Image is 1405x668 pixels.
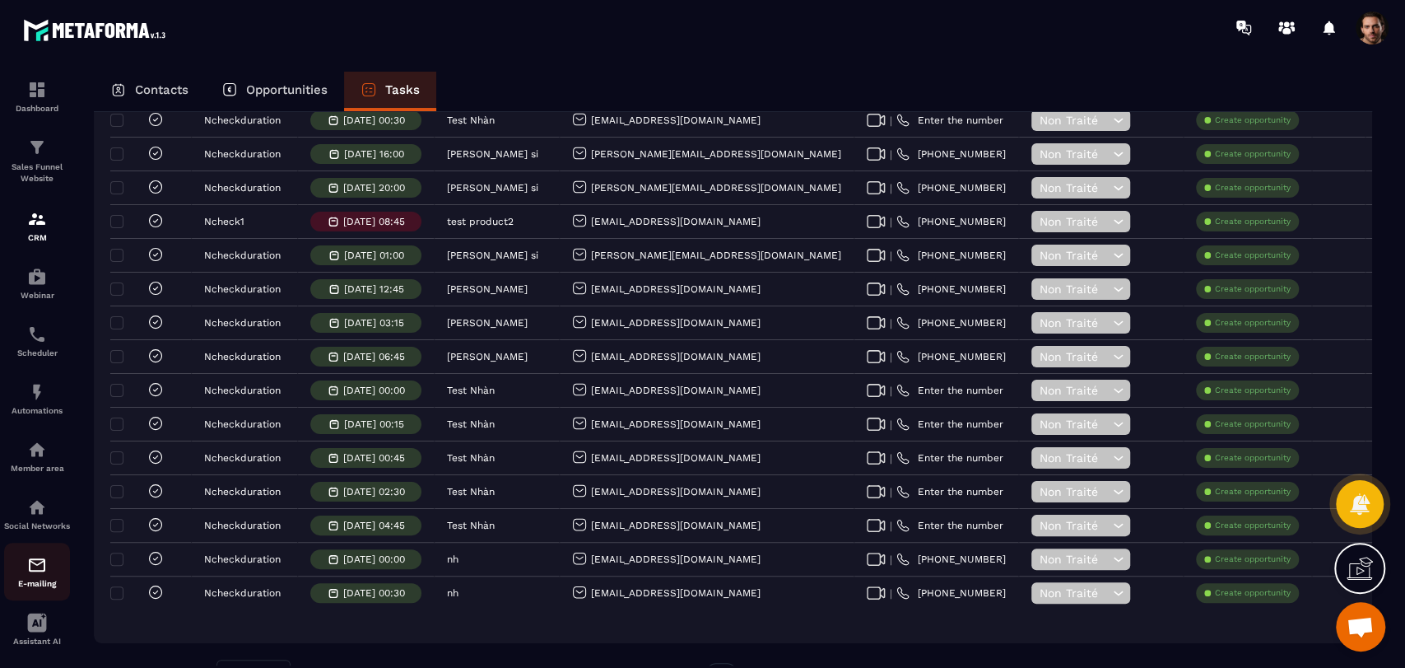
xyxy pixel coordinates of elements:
p: Test Nhàn [447,452,495,464]
p: [DATE] 00:00 [343,385,405,396]
span: | [890,114,892,127]
p: Create opportunity [1215,452,1291,464]
a: [PHONE_NUMBER] [896,181,1006,194]
span: | [890,317,892,329]
p: Test Nhàn [447,114,495,126]
span: | [890,283,892,296]
p: [PERSON_NAME] si [447,250,538,261]
p: [PERSON_NAME] si [447,182,538,194]
p: nh [447,587,458,599]
img: social-network [27,497,47,517]
a: [PHONE_NUMBER] [896,147,1006,161]
p: [PERSON_NAME] [447,351,528,362]
p: Create opportunity [1215,351,1291,362]
span: Non Traité [1040,553,1109,566]
p: Create opportunity [1215,587,1291,599]
a: formationformationDashboard [4,68,70,125]
a: [PHONE_NUMBER] [896,316,1006,329]
img: formation [27,80,47,100]
p: Ncheckduration [204,385,281,396]
p: test product2 [447,216,514,227]
img: automations [27,267,47,287]
a: [PHONE_NUMBER] [896,215,1006,228]
span: Non Traité [1040,384,1109,397]
p: Ncheckduration [204,554,281,565]
a: [PHONE_NUMBER] [896,553,1006,566]
img: logo [23,15,171,45]
p: Create opportunity [1215,554,1291,565]
a: Opportunities [205,72,344,111]
p: [DATE] 00:45 [343,452,405,464]
p: [DATE] 03:15 [344,317,404,329]
p: Sales Funnel Website [4,161,70,185]
span: Non Traité [1040,316,1109,329]
img: email [27,555,47,575]
p: [PERSON_NAME] [447,283,528,295]
span: | [890,554,892,566]
p: nh [447,554,458,565]
a: Tasks [344,72,436,111]
p: Assistant AI [4,637,70,646]
span: Non Traité [1040,586,1109,600]
p: [DATE] 00:15 [344,418,404,430]
span: | [890,351,892,363]
p: Webinar [4,291,70,300]
span: | [890,418,892,431]
a: automationsautomationsAutomations [4,370,70,427]
p: Ncheckduration [204,148,281,160]
span: Non Traité [1040,519,1109,532]
a: [PHONE_NUMBER] [896,586,1006,600]
img: scheduler [27,325,47,344]
p: [DATE] 00:30 [343,114,405,126]
a: [PHONE_NUMBER] [896,249,1006,262]
span: | [890,452,892,465]
p: Create opportunity [1215,216,1291,227]
span: Non Traité [1040,485,1109,498]
p: Ncheckduration [204,114,281,126]
p: [DATE] 08:45 [343,216,405,227]
span: | [890,385,892,397]
span: Non Traité [1040,249,1109,262]
p: [DATE] 00:00 [343,554,405,565]
span: Non Traité [1040,147,1109,161]
p: [DATE] 02:30 [343,486,405,497]
a: [PHONE_NUMBER] [896,283,1006,296]
p: [PERSON_NAME] [447,317,528,329]
p: CRM [4,233,70,242]
p: Test Nhàn [447,418,495,430]
p: Member area [4,464,70,473]
span: Non Traité [1040,114,1109,127]
a: automationsautomationsMember area [4,427,70,485]
p: [DATE] 12:45 [344,283,404,295]
p: Create opportunity [1215,283,1291,295]
a: social-networksocial-networkSocial Networks [4,485,70,543]
p: Ncheck1 [204,216,244,227]
p: Create opportunity [1215,250,1291,261]
a: automationsautomationsWebinar [4,255,70,312]
p: Contacts [135,82,188,97]
p: [DATE] 16:00 [344,148,404,160]
span: | [890,250,892,262]
a: Assistant AI [4,600,70,658]
p: Ncheckduration [204,317,281,329]
p: Test Nhàn [447,385,495,396]
span: Non Traité [1040,283,1109,296]
p: [DATE] 20:00 [343,182,405,194]
a: [PHONE_NUMBER] [896,350,1006,363]
p: Create opportunity [1215,317,1291,329]
p: Create opportunity [1215,182,1291,194]
p: Create opportunity [1215,486,1291,497]
img: automations [27,382,47,402]
p: Ncheckduration [204,283,281,295]
span: Non Traité [1040,350,1109,363]
p: Ncheckduration [204,182,281,194]
p: Ncheckduration [204,486,281,497]
a: formationformationCRM [4,197,70,255]
span: | [890,520,892,532]
img: formation [27,209,47,229]
p: Create opportunity [1215,114,1291,126]
a: formationformationSales Funnel Website [4,125,70,197]
span: Non Traité [1040,181,1109,194]
span: | [890,486,892,498]
span: | [890,216,892,228]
